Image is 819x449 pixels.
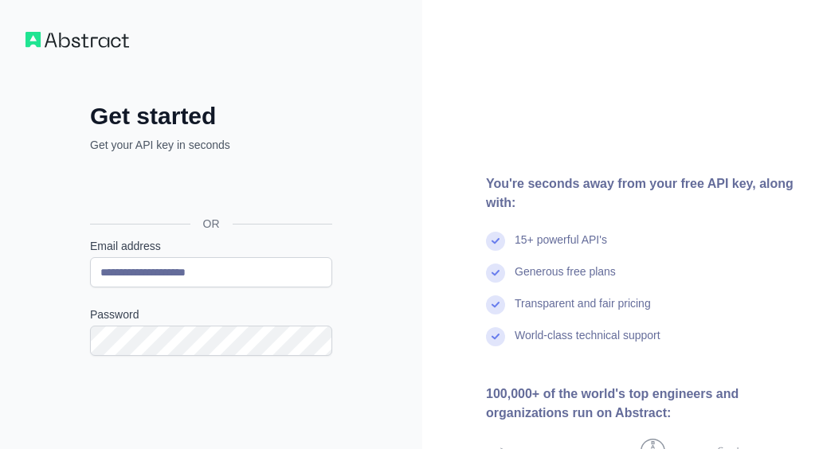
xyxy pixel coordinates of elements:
iframe: reCAPTCHA [90,375,332,437]
img: check mark [486,295,505,314]
img: check mark [486,232,505,251]
div: 15+ powerful API's [515,232,607,264]
div: World-class technical support [515,327,660,359]
div: Transparent and fair pricing [515,295,651,327]
label: Password [90,306,332,322]
img: Workflow [25,32,129,48]
div: 100,000+ of the world's top engineers and organizations run on Abstract: [486,385,794,423]
div: You're seconds away from your free API key, along with: [486,174,794,213]
p: Get your API key in seconds [90,137,332,153]
img: check mark [486,264,505,283]
span: OR [190,216,233,232]
h2: Get started [90,102,332,131]
label: Email address [90,238,332,254]
div: Generous free plans [515,264,616,295]
iframe: Schaltfläche „Über Google anmelden“ [82,170,337,205]
img: check mark [486,327,505,346]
